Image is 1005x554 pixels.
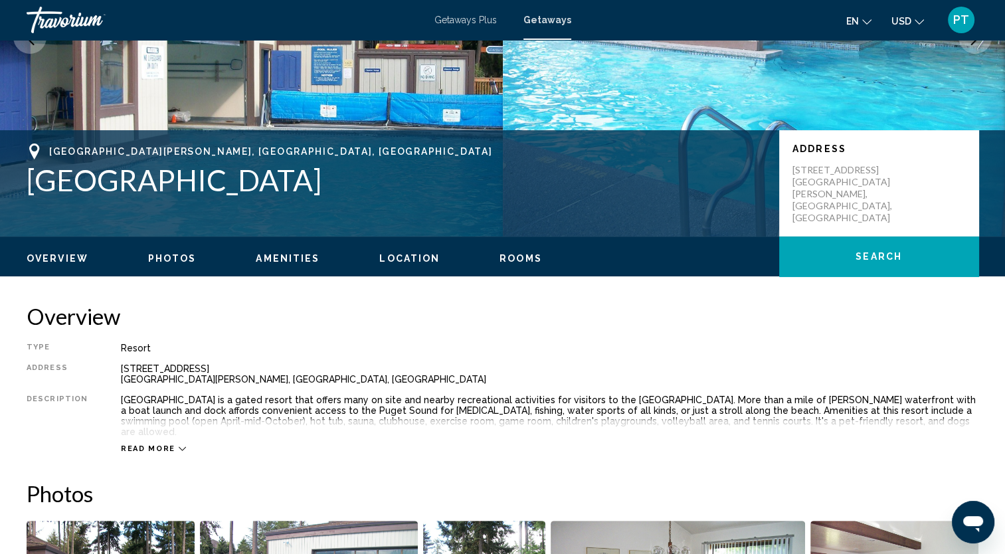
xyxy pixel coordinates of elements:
span: Amenities [256,253,320,264]
span: Rooms [500,253,542,264]
p: Address [792,143,965,154]
span: Read more [121,444,175,453]
button: Change language [846,11,871,31]
h2: Overview [27,303,978,329]
a: Travorium [27,7,421,33]
button: Overview [27,252,88,264]
div: Description [27,395,88,437]
button: Change currency [891,11,924,31]
h1: [GEOGRAPHIC_DATA] [27,163,766,197]
button: Rooms [500,252,542,264]
span: USD [891,16,911,27]
a: Getaways Plus [434,15,497,25]
h2: Photos [27,480,978,507]
div: Address [27,363,88,385]
span: Photos [148,253,197,264]
button: Read more [121,444,186,454]
button: Photos [148,252,197,264]
button: Location [379,252,440,264]
span: [GEOGRAPHIC_DATA][PERSON_NAME], [GEOGRAPHIC_DATA], [GEOGRAPHIC_DATA] [49,146,492,157]
span: en [846,16,859,27]
a: Getaways [523,15,571,25]
button: Search [779,236,978,276]
span: PT [953,13,969,27]
div: [GEOGRAPHIC_DATA] is a gated resort that offers many on site and nearby recreational activities f... [121,395,978,437]
div: Type [27,343,88,353]
button: User Menu [944,6,978,34]
button: Amenities [256,252,320,264]
p: [STREET_ADDRESS] [GEOGRAPHIC_DATA][PERSON_NAME], [GEOGRAPHIC_DATA], [GEOGRAPHIC_DATA] [792,164,899,224]
iframe: Button to launch messaging window [952,501,994,543]
div: Resort [121,343,978,353]
span: Overview [27,253,88,264]
span: Search [856,252,902,262]
span: Location [379,253,440,264]
div: [STREET_ADDRESS] [GEOGRAPHIC_DATA][PERSON_NAME], [GEOGRAPHIC_DATA], [GEOGRAPHIC_DATA] [121,363,978,385]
